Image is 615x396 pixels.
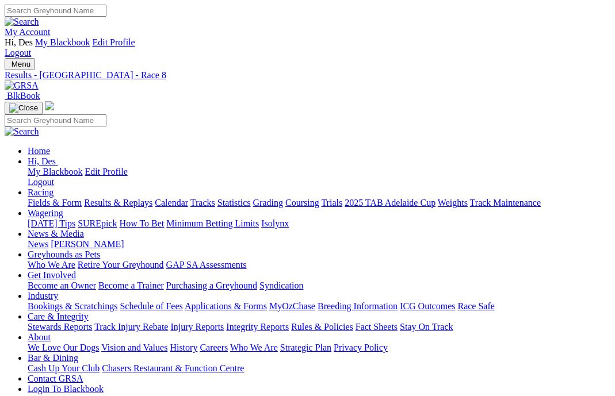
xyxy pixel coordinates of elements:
[261,218,289,228] a: Isolynx
[185,301,267,311] a: Applications & Forms
[190,198,215,207] a: Tracks
[155,198,188,207] a: Calendar
[28,332,51,342] a: About
[28,363,610,374] div: Bar & Dining
[45,101,54,110] img: logo-grsa-white.png
[7,91,40,101] span: BlkBook
[457,301,494,311] a: Race Safe
[345,198,436,207] a: 2025 TAB Adelaide Cup
[5,91,40,101] a: BlkBook
[28,167,610,187] div: Hi, Des
[217,198,251,207] a: Statistics
[166,260,247,270] a: GAP SA Assessments
[28,249,100,259] a: Greyhounds as Pets
[78,218,117,228] a: SUREpick
[28,187,54,197] a: Racing
[28,198,610,208] div: Racing
[280,343,331,352] a: Strategic Plan
[230,343,278,352] a: Who We Are
[28,229,84,239] a: News & Media
[291,322,353,332] a: Rules & Policies
[28,343,99,352] a: We Love Our Dogs
[5,58,35,70] button: Toggle navigation
[226,322,289,332] a: Integrity Reports
[28,280,610,291] div: Get Involved
[166,280,257,290] a: Purchasing a Greyhound
[5,126,39,137] img: Search
[5,37,33,47] span: Hi, Des
[28,343,610,353] div: About
[28,280,96,290] a: Become an Owner
[170,322,224,332] a: Injury Reports
[28,270,76,280] a: Get Involved
[28,218,75,228] a: [DATE] Tips
[334,343,388,352] a: Privacy Policy
[9,103,38,113] img: Close
[28,156,58,166] a: Hi, Des
[78,260,164,270] a: Retire Your Greyhound
[28,260,610,270] div: Greyhounds as Pets
[120,218,165,228] a: How To Bet
[5,48,31,57] a: Logout
[35,37,90,47] a: My Blackbook
[5,70,610,80] a: Results - [GEOGRAPHIC_DATA] - Race 8
[28,218,610,229] div: Wagering
[28,208,63,218] a: Wagering
[5,5,106,17] input: Search
[28,167,83,176] a: My Blackbook
[28,301,610,312] div: Industry
[5,37,610,58] div: My Account
[318,301,398,311] a: Breeding Information
[269,301,315,311] a: MyOzChase
[200,343,228,352] a: Careers
[28,156,56,166] span: Hi, Des
[28,301,117,311] a: Bookings & Scratchings
[285,198,319,207] a: Coursing
[356,322,398,332] a: Fact Sheets
[94,322,168,332] a: Track Injury Rebate
[28,198,82,207] a: Fields & Form
[28,384,104,394] a: Login To Blackbook
[28,239,610,249] div: News & Media
[28,322,92,332] a: Stewards Reports
[28,363,100,373] a: Cash Up Your Club
[92,37,135,47] a: Edit Profile
[166,218,259,228] a: Minimum Betting Limits
[51,239,124,249] a: [PERSON_NAME]
[28,146,50,156] a: Home
[84,198,152,207] a: Results & Replays
[28,177,54,187] a: Logout
[28,322,610,332] div: Care & Integrity
[253,198,283,207] a: Grading
[321,198,342,207] a: Trials
[400,322,453,332] a: Stay On Track
[28,353,78,363] a: Bar & Dining
[470,198,541,207] a: Track Maintenance
[5,114,106,126] input: Search
[28,291,58,301] a: Industry
[28,312,89,321] a: Care & Integrity
[85,167,128,176] a: Edit Profile
[102,363,244,373] a: Chasers Restaurant & Function Centre
[12,60,30,68] span: Menu
[98,280,164,290] a: Become a Trainer
[5,17,39,27] img: Search
[259,280,303,290] a: Syndication
[120,301,182,311] a: Schedule of Fees
[438,198,468,207] a: Weights
[5,80,39,91] img: GRSA
[28,239,48,249] a: News
[28,260,75,270] a: Who We Are
[5,27,51,37] a: My Account
[28,374,83,383] a: Contact GRSA
[400,301,455,311] a: ICG Outcomes
[101,343,167,352] a: Vision and Values
[170,343,197,352] a: History
[5,102,43,114] button: Toggle navigation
